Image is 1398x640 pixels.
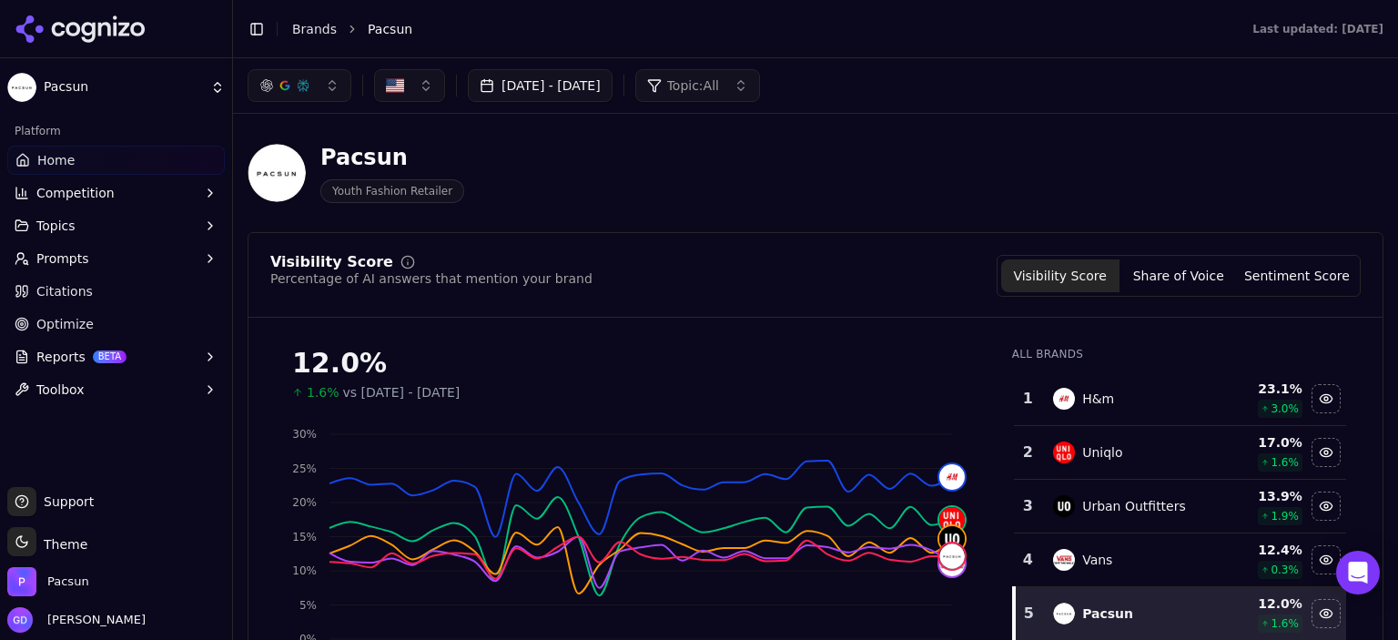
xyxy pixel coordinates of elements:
img: uniqlo [939,507,965,533]
div: Urban Outfitters [1082,497,1186,515]
div: 3 [1021,495,1035,517]
div: 17.0 % [1218,433,1302,452]
a: Home [7,146,225,175]
img: uniqlo [1053,442,1075,463]
button: Sentiment Score [1238,259,1356,292]
button: Hide vans data [1312,545,1341,574]
span: 1.6% [307,383,339,401]
button: ReportsBETA [7,342,225,371]
span: Competition [36,184,115,202]
span: 1.6 % [1271,455,1299,470]
img: h&m [1053,388,1075,410]
img: h&m [939,464,965,490]
span: Pacsun [47,574,89,590]
button: Hide urban outfitters data [1312,492,1341,521]
a: Citations [7,277,225,306]
tspan: 25% [292,462,317,475]
span: Topic: All [667,76,719,95]
img: United States [386,76,404,95]
button: Hide uniqlo data [1312,438,1341,467]
div: Open Intercom Messenger [1336,551,1380,594]
img: vans [1053,549,1075,571]
span: Pacsun [44,79,203,96]
div: Visibility Score [270,255,393,269]
span: Pacsun [368,20,412,38]
button: Visibility Score [1001,259,1119,292]
span: Topics [36,217,76,235]
img: urban outfitters [939,526,965,552]
button: Topics [7,211,225,240]
span: [PERSON_NAME] [40,612,146,628]
img: Pacsun [7,73,36,102]
span: Prompts [36,249,89,268]
img: urban outfitters [1053,495,1075,517]
tspan: 10% [292,564,317,577]
span: BETA [93,350,127,363]
div: 2 [1021,442,1035,463]
button: Hide h&m data [1312,384,1341,413]
button: [DATE] - [DATE] [468,69,613,102]
a: Optimize [7,310,225,339]
div: 12.4 % [1218,541,1302,559]
img: pacsun [939,543,965,569]
div: All Brands [1012,347,1346,361]
tr: 4vansVans12.4%0.3%Hide vans data [1014,533,1346,587]
tr: 1h&mH&m23.1%3.0%Hide h&m data [1014,372,1346,426]
span: 3.0 % [1271,401,1299,416]
div: H&m [1082,390,1114,408]
span: Youth Fashion Retailer [320,179,464,203]
span: Support [36,493,94,511]
div: Pacsun [320,143,464,172]
nav: breadcrumb [292,20,1216,38]
img: Pacsun [7,567,36,596]
div: Platform [7,117,225,146]
button: Share of Voice [1119,259,1238,292]
div: 1 [1021,388,1035,410]
span: 0.3 % [1271,563,1299,577]
img: Gabrielle Dewsnap [7,607,33,633]
span: Optimize [36,315,94,333]
div: 5 [1023,603,1035,625]
button: Toolbox [7,375,225,404]
span: Theme [36,537,87,552]
span: Toolbox [36,381,85,399]
button: Competition [7,178,225,208]
tspan: 15% [292,531,317,543]
div: Last updated: [DATE] [1252,22,1383,36]
tspan: 20% [292,496,317,509]
tspan: 30% [292,428,317,441]
span: 1.6 % [1271,616,1299,631]
button: Open user button [7,607,146,633]
span: Reports [36,348,86,366]
span: Citations [36,282,93,300]
div: 12.0 % [1218,594,1302,613]
div: 13.9 % [1218,487,1302,505]
span: Home [37,151,75,169]
img: Pacsun [248,144,306,202]
div: Vans [1082,551,1112,569]
div: Pacsun [1082,604,1133,623]
div: 4 [1021,549,1035,571]
div: Uniqlo [1082,443,1122,462]
div: 23.1 % [1218,380,1302,398]
div: Percentage of AI answers that mention your brand [270,269,593,288]
img: pacsun [1053,603,1075,625]
span: vs [DATE] - [DATE] [343,383,461,401]
div: 12.0% [292,347,976,380]
a: Brands [292,22,337,36]
tr: 2uniqloUniqlo17.0%1.6%Hide uniqlo data [1014,426,1346,480]
tr: 3urban outfittersUrban Outfitters13.9%1.9%Hide urban outfitters data [1014,480,1346,533]
tspan: 5% [299,599,317,612]
button: Prompts [7,244,225,273]
button: Hide pacsun data [1312,599,1341,628]
span: 1.9 % [1271,509,1299,523]
button: Open organization switcher [7,567,89,596]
